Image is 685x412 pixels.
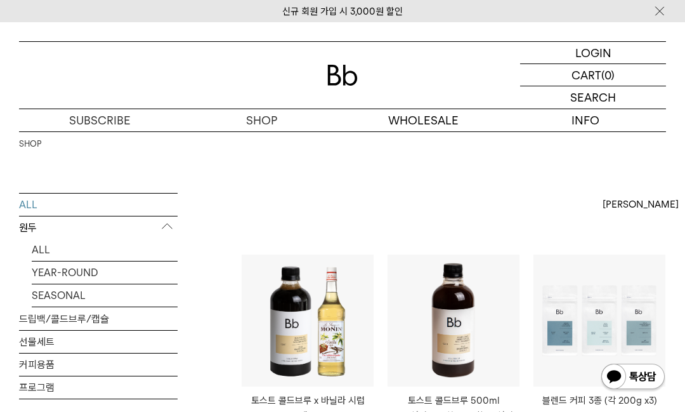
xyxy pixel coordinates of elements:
p: CART [571,64,601,86]
p: (0) [601,64,615,86]
a: SUBSCRIBE [19,109,181,131]
img: 카카오톡 채널 1:1 채팅 버튼 [600,362,666,393]
a: CART (0) [520,64,666,86]
a: 신규 회원 가입 시 3,000원 할인 [282,6,403,17]
a: LOGIN [520,42,666,64]
img: 블렌드 커피 3종 (각 200g x3) [533,255,665,387]
p: WHOLESALE [342,109,504,131]
img: 토스트 콜드브루 x 바닐라 시럽 세트 [242,255,374,387]
a: ALL [32,239,178,261]
a: ALL [19,194,178,216]
a: SHOP [181,109,342,131]
p: SEARCH [570,86,616,109]
a: 선물세트 [19,331,178,353]
img: 토스트 콜드브루 500ml [388,255,519,387]
p: 토스트 콜드브루 500ml [388,393,519,408]
a: 블렌드 커피 3종 (각 200g x3) [533,393,665,408]
a: SEASONAL [32,284,178,307]
img: 로고 [327,65,358,86]
p: INFO [504,109,666,131]
p: LOGIN [575,42,611,63]
a: 커피용품 [19,354,178,376]
a: 드립백/콜드브루/캡슐 [19,308,178,330]
a: 프로그램 [19,376,178,399]
span: [PERSON_NAME] [603,197,679,212]
p: 원두 [19,216,178,239]
a: YEAR-ROUND [32,262,178,284]
a: SHOP [19,138,41,150]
